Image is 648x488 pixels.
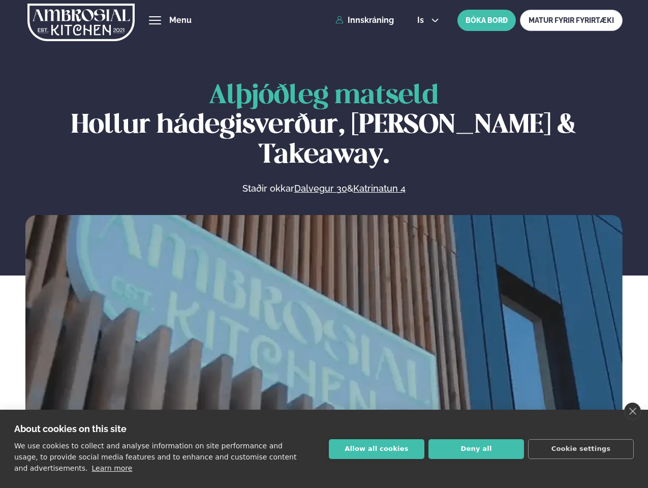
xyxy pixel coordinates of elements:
a: Innskráning [335,16,394,25]
button: BÓKA BORÐ [457,10,516,31]
a: Katrinatun 4 [353,182,406,195]
p: We use cookies to collect and analyse information on site performance and usage, to provide socia... [14,442,296,472]
button: Cookie settings [528,439,634,459]
p: Staðir okkar & [132,182,516,195]
span: is [417,16,427,24]
span: Alþjóðleg matseld [209,83,439,109]
button: hamburger [149,14,161,26]
img: logo [27,2,135,43]
button: Allow all cookies [329,439,424,459]
a: close [624,403,641,420]
a: MATUR FYRIR FYRIRTÆKI [520,10,623,31]
a: Learn more [92,464,133,472]
h1: Hollur hádegisverður, [PERSON_NAME] & Takeaway. [25,81,623,170]
strong: About cookies on this site [14,423,127,434]
a: Dalvegur 30 [294,182,347,195]
button: Deny all [428,439,524,459]
button: is [409,16,447,24]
